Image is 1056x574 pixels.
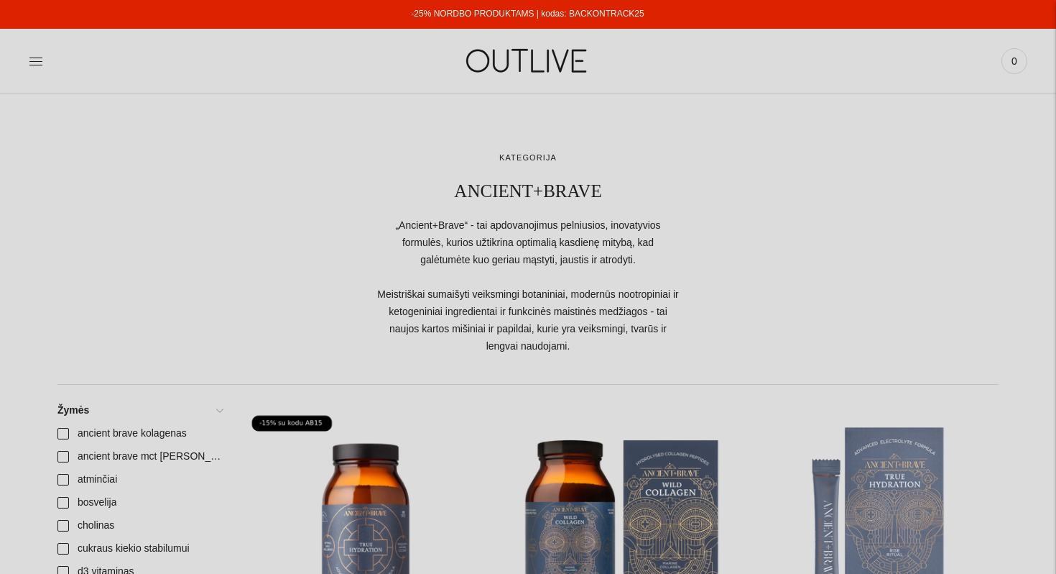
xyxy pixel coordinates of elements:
a: -25% NORDBO PRODUKTAMS | kodas: BACKONTRACK25 [411,9,644,19]
a: ancient brave kolagenas [49,422,231,445]
img: OUTLIVE [438,36,618,86]
a: bosvelija [49,491,231,514]
a: 0 [1001,45,1027,77]
a: cholinas [49,514,231,537]
a: ancient brave mct [PERSON_NAME] [49,445,231,468]
span: 0 [1004,51,1024,71]
a: cukraus kiekio stabilumui [49,537,231,560]
a: atminčiai [49,468,231,491]
a: Žymės [49,399,231,422]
